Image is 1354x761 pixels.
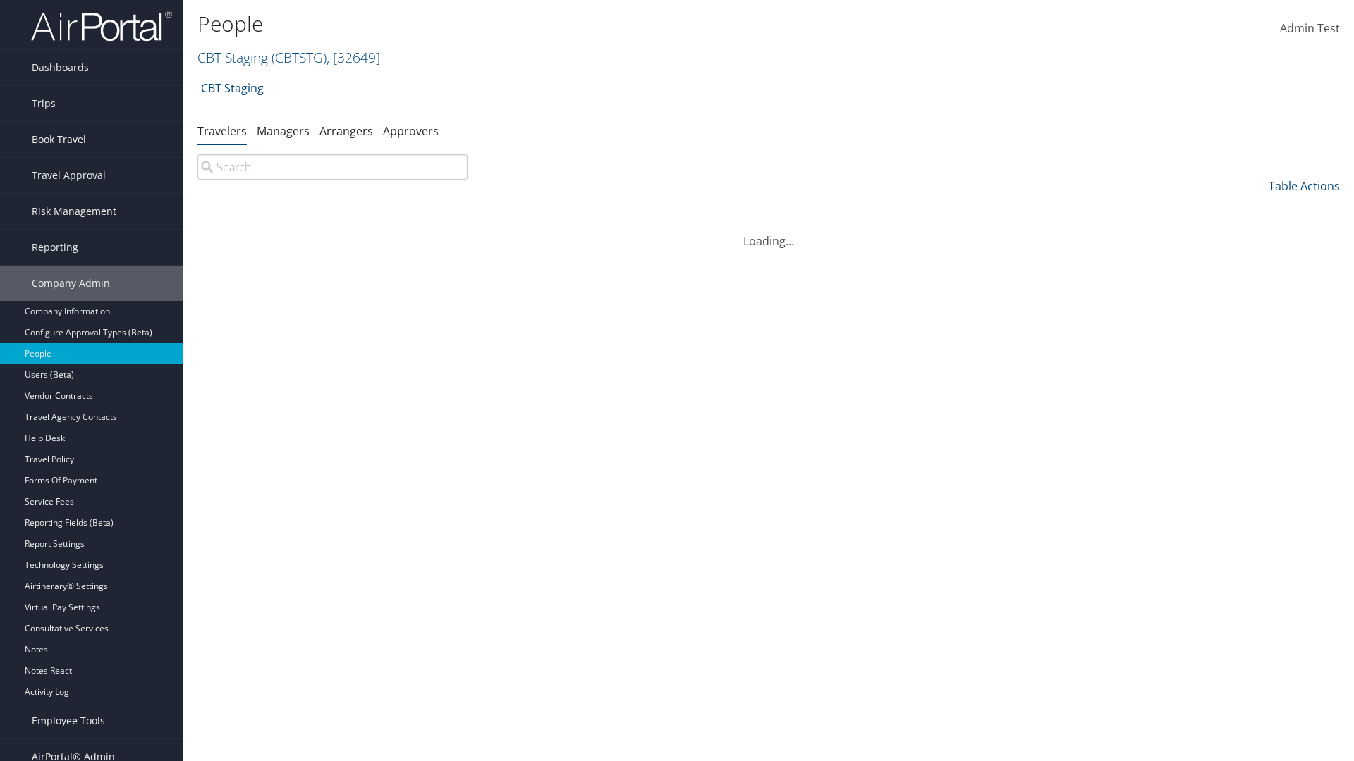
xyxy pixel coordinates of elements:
span: Travel Approval [32,158,106,193]
img: airportal-logo.png [31,9,172,42]
a: Table Actions [1269,178,1340,194]
span: Trips [32,86,56,121]
span: ( CBTSTG ) [272,48,327,67]
a: Admin Test [1280,7,1340,51]
a: CBT Staging [197,48,380,67]
span: , [ 32649 ] [327,48,380,67]
a: Managers [257,123,310,139]
input: Search [197,154,468,180]
a: Approvers [383,123,439,139]
span: Admin Test [1280,20,1340,36]
a: Arrangers [319,123,373,139]
span: Risk Management [32,194,116,229]
span: Book Travel [32,122,86,157]
a: Travelers [197,123,247,139]
span: Company Admin [32,266,110,301]
h1: People [197,9,959,39]
span: Dashboards [32,50,89,85]
div: Loading... [197,216,1340,249]
span: Employee Tools [32,703,105,738]
span: Reporting [32,230,78,265]
a: CBT Staging [201,74,264,102]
